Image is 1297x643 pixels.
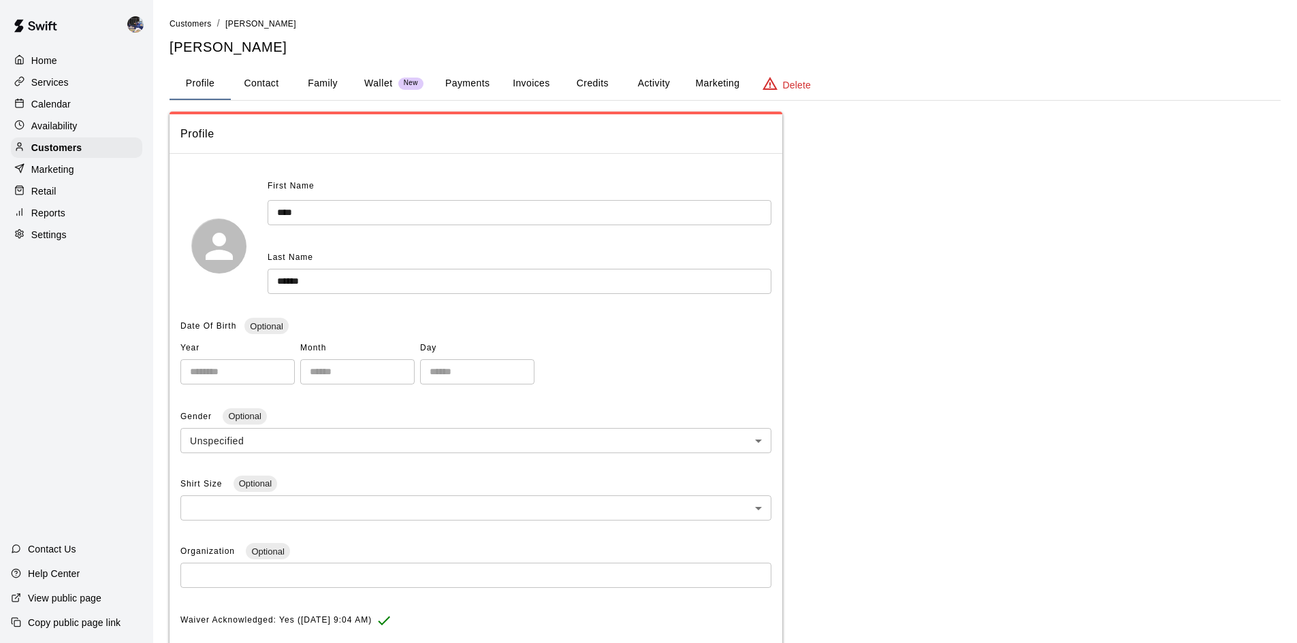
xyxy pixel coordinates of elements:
[180,428,771,453] div: Unspecified
[11,94,142,114] a: Calendar
[180,321,236,331] span: Date Of Birth
[500,67,562,100] button: Invoices
[292,67,353,100] button: Family
[231,67,292,100] button: Contact
[170,67,231,100] button: Profile
[11,72,142,93] a: Services
[11,181,142,201] a: Retail
[217,16,220,31] li: /
[364,76,393,90] p: Wallet
[180,546,238,556] span: Organization
[11,50,142,71] a: Home
[11,116,142,136] a: Availability
[170,67,1281,100] div: basic tabs example
[180,125,771,143] span: Profile
[11,137,142,158] a: Customers
[300,337,415,359] span: Month
[244,321,288,331] span: Optional
[31,54,57,67] p: Home
[31,206,65,220] p: Reports
[31,76,69,89] p: Services
[170,16,1281,31] nav: breadcrumb
[420,337,534,359] span: Day
[170,38,1281,56] h5: [PERSON_NAME]
[31,119,78,133] p: Availability
[31,184,57,198] p: Retail
[268,252,313,262] span: Last Name
[562,67,623,100] button: Credits
[31,97,71,111] p: Calendar
[434,67,500,100] button: Payments
[180,412,214,421] span: Gender
[684,67,750,100] button: Marketing
[246,546,289,557] span: Optional
[28,616,121,629] p: Copy public page link
[31,141,82,154] p: Customers
[234,478,277,489] span: Optional
[28,567,80,580] p: Help Center
[783,78,811,92] p: Delete
[170,19,212,29] span: Customers
[170,18,212,29] a: Customers
[180,337,295,359] span: Year
[127,16,144,33] img: Kevin Chandler
[28,542,76,556] p: Contact Us
[11,225,142,245] a: Settings
[11,159,142,180] a: Marketing
[11,203,142,223] a: Reports
[225,19,296,29] span: [PERSON_NAME]
[125,11,153,38] div: Kevin Chandler
[398,79,423,88] span: New
[180,610,372,631] span: Waiver Acknowledged: Yes ([DATE] 9:04 AM)
[31,163,74,176] p: Marketing
[31,228,67,242] p: Settings
[268,176,315,197] span: First Name
[223,411,266,421] span: Optional
[623,67,684,100] button: Activity
[180,479,225,489] span: Shirt Size
[28,591,101,605] p: View public page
